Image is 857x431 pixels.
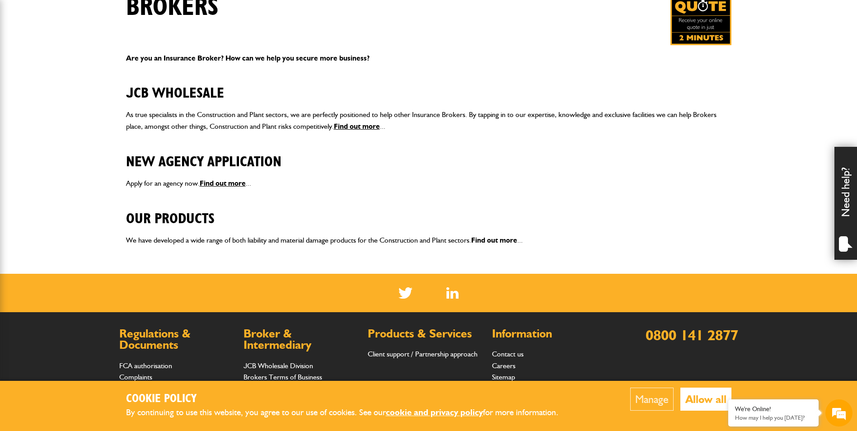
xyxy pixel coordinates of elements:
[244,328,359,351] h2: Broker & Intermediary
[492,328,607,340] h2: Information
[126,140,731,170] h2: New Agency Application
[680,388,731,411] button: Allow all
[200,179,246,187] a: Find out more
[119,361,172,370] a: FCA authorisation
[492,361,515,370] a: Careers
[386,407,483,417] a: cookie and privacy policy
[126,52,731,64] p: Are you an Insurance Broker? How can we help you secure more business?
[126,406,573,420] p: By continuing to use this website, you agree to our use of cookies. See our for more information.
[735,414,812,421] p: How may I help you today?
[119,328,234,351] h2: Regulations & Documents
[126,392,573,406] h2: Cookie Policy
[446,287,459,299] img: Linked In
[368,328,483,340] h2: Products & Services
[492,350,524,358] a: Contact us
[646,326,738,344] a: 0800 141 2877
[244,373,322,381] a: Brokers Terms of Business
[471,236,517,244] a: Find out more
[119,373,152,381] a: Complaints
[368,350,478,358] a: Client support / Partnership approach
[126,71,731,102] h2: JCB Wholesale
[126,178,731,189] p: Apply for an agency now. ...
[126,234,731,246] p: We have developed a wide range of both liability and material damage products for the Constructio...
[735,405,812,413] div: We're Online!
[334,122,380,131] a: Find out more
[126,197,731,227] h2: Our Products
[446,287,459,299] a: LinkedIn
[492,373,515,381] a: Sitemap
[398,287,412,299] img: Twitter
[834,147,857,260] div: Need help?
[630,388,674,411] button: Manage
[244,361,313,370] a: JCB Wholesale Division
[126,109,731,132] p: As true specialists in the Construction and Plant sectors, we are perfectly positioned to help ot...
